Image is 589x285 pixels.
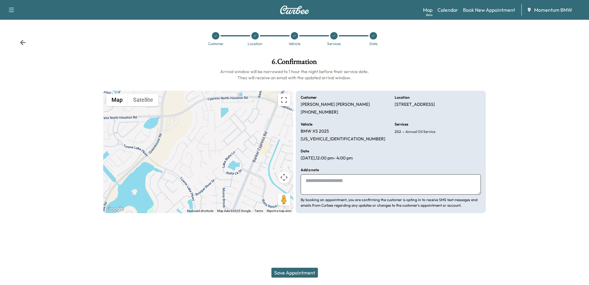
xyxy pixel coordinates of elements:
[301,102,370,107] p: [PERSON_NAME] [PERSON_NAME]
[103,58,486,68] h1: 6 . Confirmation
[105,205,125,213] a: Open this area in Google Maps (opens a new window)
[301,155,353,161] p: [DATE] , 12:00 pm - 4:00 pm
[463,6,515,14] a: Book New Appointment
[426,13,433,17] div: Beta
[301,136,385,142] p: [US_VEHICLE_IDENTIFICATION_NUMBER]
[534,6,572,14] span: Momentum BMW
[301,168,319,172] h6: Add a note
[106,94,128,106] button: Show street map
[208,42,224,46] div: Customer
[248,42,262,46] div: Location
[404,129,435,134] span: Annual Oil Service
[278,171,290,184] button: Map camera controls
[128,94,158,106] button: Show satellite imagery
[395,102,435,107] p: [STREET_ADDRESS]
[369,42,377,46] div: Date
[187,209,213,213] button: Keyboard shortcuts
[423,6,433,14] a: MapBeta
[301,122,312,126] h6: Vehicle
[437,6,458,14] a: Calendar
[327,42,341,46] div: Services
[301,109,338,115] p: [PHONE_NUMBER]
[278,94,290,106] button: Toggle fullscreen view
[254,209,263,213] a: Terms (opens in new tab)
[217,209,251,213] span: Map data ©2025 Google
[278,193,290,206] button: Drag Pegman onto the map to open Street View
[271,268,318,278] button: Save Appointment
[301,129,329,134] p: BMW X5 2025
[105,205,125,213] img: Google
[301,96,317,99] h6: Customer
[395,129,401,134] span: 252
[289,42,300,46] div: Vehicle
[395,96,410,99] h6: Location
[103,68,486,81] h6: Arrival window will be narrowed to 1 hour the night before their service date. They will receive ...
[401,129,404,135] span: -
[301,197,481,208] p: By booking an appointment, you are confirming the customer is opting in to receive SMS text messa...
[267,209,291,213] a: Report a map error
[301,149,309,153] h6: Date
[20,39,26,46] div: Back
[395,122,408,126] h6: Services
[280,6,309,14] img: Curbee Logo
